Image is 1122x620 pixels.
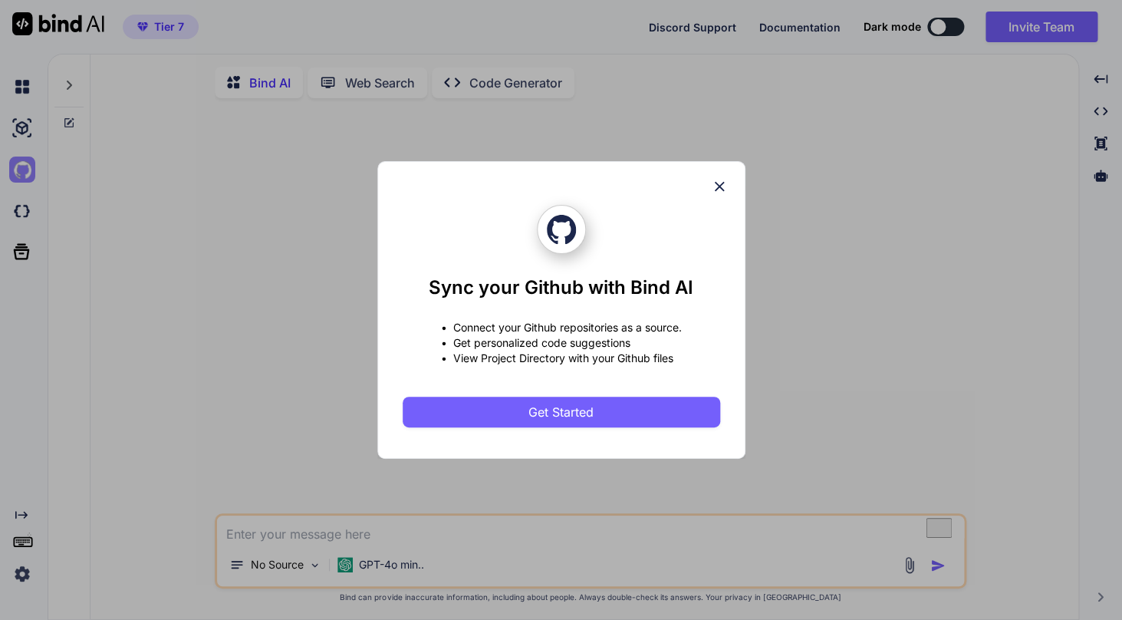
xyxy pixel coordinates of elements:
span: Get Started [528,403,594,421]
p: • View Project Directory with your Github files [441,351,682,366]
h1: Sync your Github with Bind AI [429,275,693,300]
p: • Get personalized code suggestions [441,335,682,351]
button: Get Started [403,397,720,427]
p: • Connect your Github repositories as a source. [441,320,682,335]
